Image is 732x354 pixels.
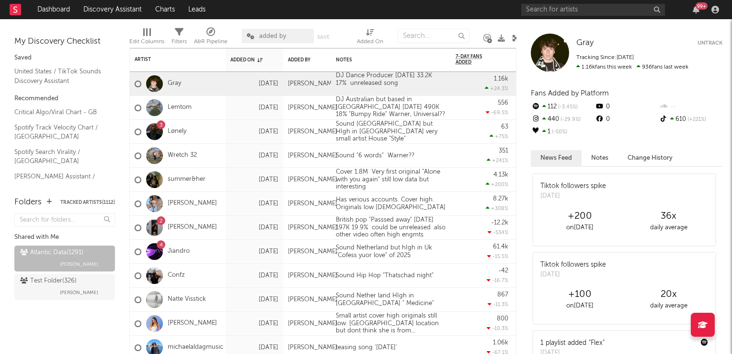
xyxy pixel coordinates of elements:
[487,253,508,260] div: -15.5 %
[624,211,713,222] div: 36 x
[168,128,186,136] a: Lønely
[499,148,508,154] div: 351
[497,316,508,322] div: 800
[331,96,451,118] div: DJ Australian but based in [GEOGRAPHIC_DATA] [DATE] 490K 18% "Bumpy Ride" Warner, Universal??
[288,296,337,304] div: [PERSON_NAME]
[14,52,115,64] div: Saved
[172,24,187,52] div: Filters
[194,36,228,47] div: A&R Pipeline
[490,133,508,140] div: +75 %
[14,213,115,227] input: Search for folders...
[288,344,337,352] div: [PERSON_NAME]
[259,33,286,39] span: added by
[288,80,337,88] div: [PERSON_NAME]
[288,320,337,328] div: [PERSON_NAME]
[331,216,451,239] div: British pop "Passsed away" [DATE] 197K 19.9% could be unreleased .also other video often high engmts
[230,78,278,90] div: [DATE]
[398,29,469,43] input: Search...
[288,272,337,280] div: [PERSON_NAME]
[14,197,42,208] div: Folders
[493,172,508,178] div: 4.13k
[624,300,713,312] div: daily average
[14,122,105,142] a: Spotify Track Velocity Chart / [GEOGRAPHIC_DATA]
[486,205,508,212] div: +308 %
[288,248,337,256] div: [PERSON_NAME]
[331,120,451,143] div: Sound [GEOGRAPHIC_DATA] but HIgh in [GEOGRAPHIC_DATA] very small artist House "Style"
[540,338,605,348] div: 1 playlist added
[550,130,567,135] span: -50 %
[487,157,508,164] div: +241 %
[576,55,634,60] span: Tracking Since: [DATE]
[168,295,206,304] a: Natte Visstick
[168,104,192,112] a: Lemtom
[168,271,185,280] a: Confz
[288,152,337,160] div: [PERSON_NAME]
[456,54,494,65] span: 7-Day Fans Added
[288,57,312,63] div: Added By
[493,196,508,202] div: 8.27k
[331,244,451,259] div: Sound Netherland but hIgh in Uk "Cofess yuor love" of 2025
[686,117,706,122] span: +221 %
[595,101,658,113] div: 0
[357,24,383,52] div: Added On
[194,24,228,52] div: A&R Pipeline
[357,36,383,47] div: Added On
[288,224,337,232] div: [PERSON_NAME]
[531,101,595,113] div: 112
[488,301,508,307] div: -11.3 %
[14,274,115,300] a: Test Folder(326)[PERSON_NAME]
[168,80,181,88] a: Gray
[230,222,278,234] div: [DATE]
[624,222,713,234] div: daily average
[486,109,508,116] div: -69.5 %
[14,66,105,86] a: United States / TikTok Sounds Discovery Assistant
[497,292,508,298] div: 867
[576,39,594,47] span: Gray
[618,150,682,166] button: Change History
[696,2,708,10] div: 99 +
[331,344,402,352] div: teasing song '[DATE]'
[659,113,722,126] div: 610
[494,76,508,82] div: 1.16k
[331,196,451,211] div: Has verious accounts. Cover high. Originals low [DEMOGRAPHIC_DATA]
[536,211,624,222] div: +200
[230,198,278,210] div: [DATE]
[531,90,609,97] span: Fans Added by Platform
[168,152,197,160] a: Wretch 32
[14,246,115,271] a: Atlantic Data(1291)[PERSON_NAME]
[168,200,217,208] a: [PERSON_NAME]
[129,24,164,52] div: Edit Columns
[540,260,606,270] div: Tiktok followers spike
[485,85,508,92] div: +24.3 %
[582,150,618,166] button: Notes
[60,287,98,298] span: [PERSON_NAME]
[331,272,438,280] div: Sound Hip Hop "Thatschad night"
[172,36,187,47] div: Filters
[536,300,624,312] div: on [DATE]
[540,191,606,201] div: [DATE]
[168,343,223,352] a: michaelaldagmusic
[230,57,264,63] div: Added On
[487,277,508,283] div: -16.7 %
[168,248,190,256] a: Jiandro
[230,294,278,306] div: [DATE]
[659,101,722,113] div: --
[487,325,508,331] div: -10.3 %
[14,93,115,105] div: Recommended
[540,181,606,191] div: Tiktok followers spike
[331,292,451,307] div: Sound Nether land HIgh in [GEOGRAPHIC_DATA] " Medicine"
[491,220,508,226] div: -12.2k
[60,200,115,205] button: Tracked Artists(1112)
[288,128,337,136] div: [PERSON_NAME]
[559,117,581,122] span: -29.9 %
[288,200,337,208] div: [PERSON_NAME]
[336,57,432,63] div: Notes
[589,340,605,346] a: "Flex"
[540,270,606,280] div: [DATE]
[129,36,164,47] div: Edit Columns
[557,105,578,110] span: -3.45 %
[521,4,665,16] input: Search for artists
[493,340,508,346] div: 1.06k
[135,57,206,62] div: Artist
[14,232,115,243] div: Shared with Me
